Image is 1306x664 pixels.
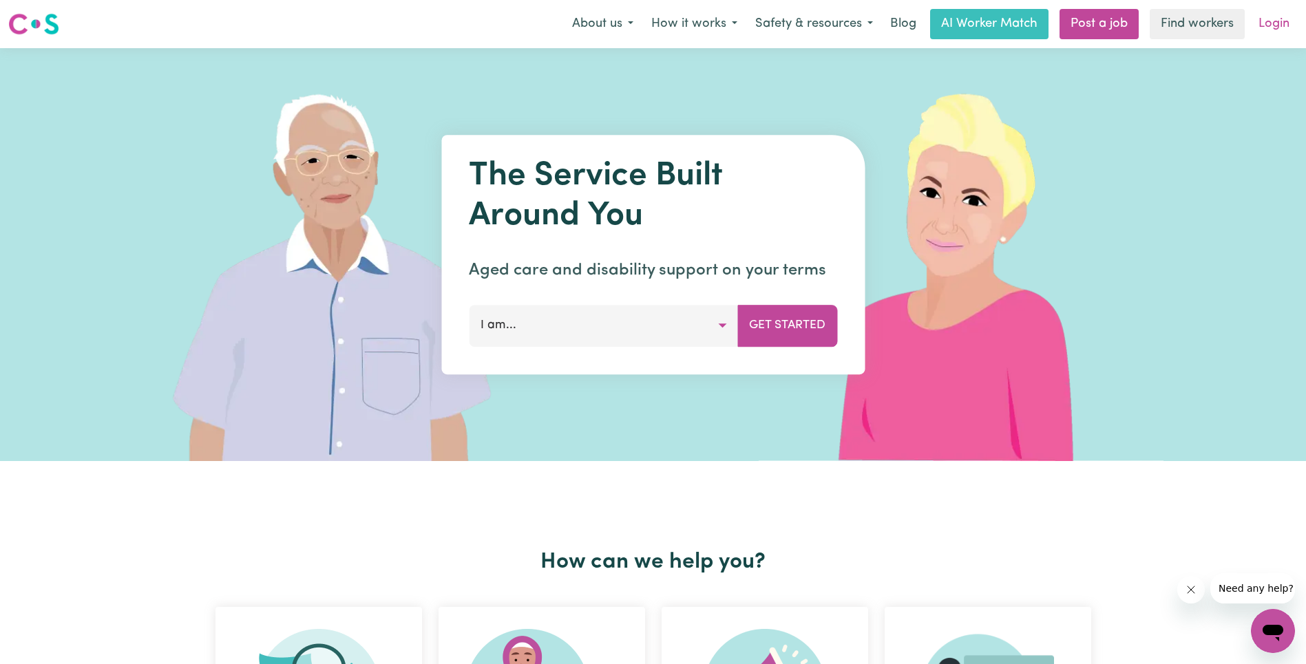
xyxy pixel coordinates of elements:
a: Post a job [1060,9,1139,39]
iframe: Button to launch messaging window [1251,609,1295,653]
button: Safety & resources [746,10,882,39]
a: AI Worker Match [930,9,1049,39]
p: Aged care and disability support on your terms [469,258,837,283]
iframe: Close message [1177,576,1205,603]
button: I am... [469,305,738,346]
button: How it works [642,10,746,39]
img: Careseekers logo [8,12,59,36]
button: Get Started [737,305,837,346]
button: About us [563,10,642,39]
a: Find workers [1150,9,1245,39]
h1: The Service Built Around You [469,157,837,236]
iframe: Message from company [1210,573,1295,603]
a: Blog [882,9,925,39]
a: Login [1250,9,1298,39]
h2: How can we help you? [207,549,1099,575]
a: Careseekers logo [8,8,59,40]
